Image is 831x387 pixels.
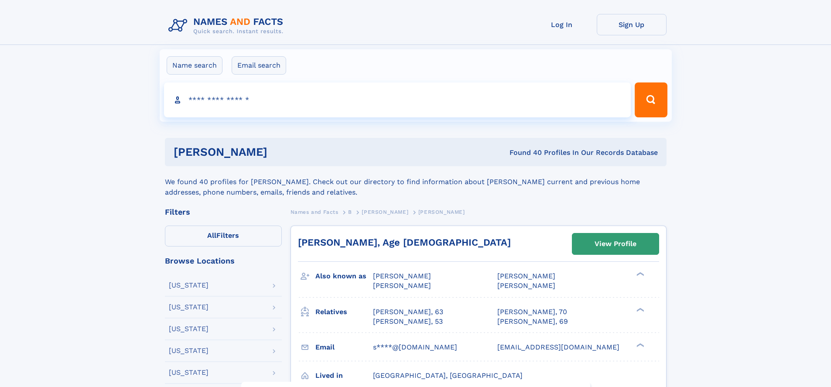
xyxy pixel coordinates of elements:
div: [US_STATE] [169,282,209,289]
span: [EMAIL_ADDRESS][DOMAIN_NAME] [497,343,619,351]
h3: Email [315,340,373,355]
span: All [207,231,216,240]
div: ❯ [634,342,645,348]
span: [PERSON_NAME] [373,272,431,280]
div: ❯ [634,307,645,312]
span: B [348,209,352,215]
a: Names and Facts [291,206,339,217]
div: Filters [165,208,282,216]
div: [US_STATE] [169,369,209,376]
div: Browse Locations [165,257,282,265]
a: [PERSON_NAME], Age [DEMOGRAPHIC_DATA] [298,237,511,248]
h1: [PERSON_NAME] [174,147,389,158]
a: [PERSON_NAME], 70 [497,307,567,317]
span: [PERSON_NAME] [497,281,555,290]
a: [PERSON_NAME], 69 [497,317,568,326]
input: search input [164,82,631,117]
label: Email search [232,56,286,75]
a: Log In [527,14,597,35]
h3: Relatives [315,305,373,319]
div: We found 40 profiles for [PERSON_NAME]. Check out our directory to find information about [PERSON... [165,166,667,198]
label: Filters [165,226,282,247]
h3: Also known as [315,269,373,284]
a: [PERSON_NAME], 53 [373,317,443,326]
div: View Profile [595,234,636,254]
div: Found 40 Profiles In Our Records Database [388,148,658,158]
button: Search Button [635,82,667,117]
h3: Lived in [315,368,373,383]
a: View Profile [572,233,659,254]
a: [PERSON_NAME], 63 [373,307,443,317]
span: [GEOGRAPHIC_DATA], [GEOGRAPHIC_DATA] [373,371,523,380]
div: ❯ [634,271,645,277]
a: Sign Up [597,14,667,35]
a: [PERSON_NAME] [362,206,408,217]
div: [US_STATE] [169,325,209,332]
a: B [348,206,352,217]
span: [PERSON_NAME] [362,209,408,215]
div: [US_STATE] [169,304,209,311]
span: [PERSON_NAME] [418,209,465,215]
label: Name search [167,56,222,75]
div: [US_STATE] [169,347,209,354]
img: Logo Names and Facts [165,14,291,38]
span: [PERSON_NAME] [373,281,431,290]
span: [PERSON_NAME] [497,272,555,280]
